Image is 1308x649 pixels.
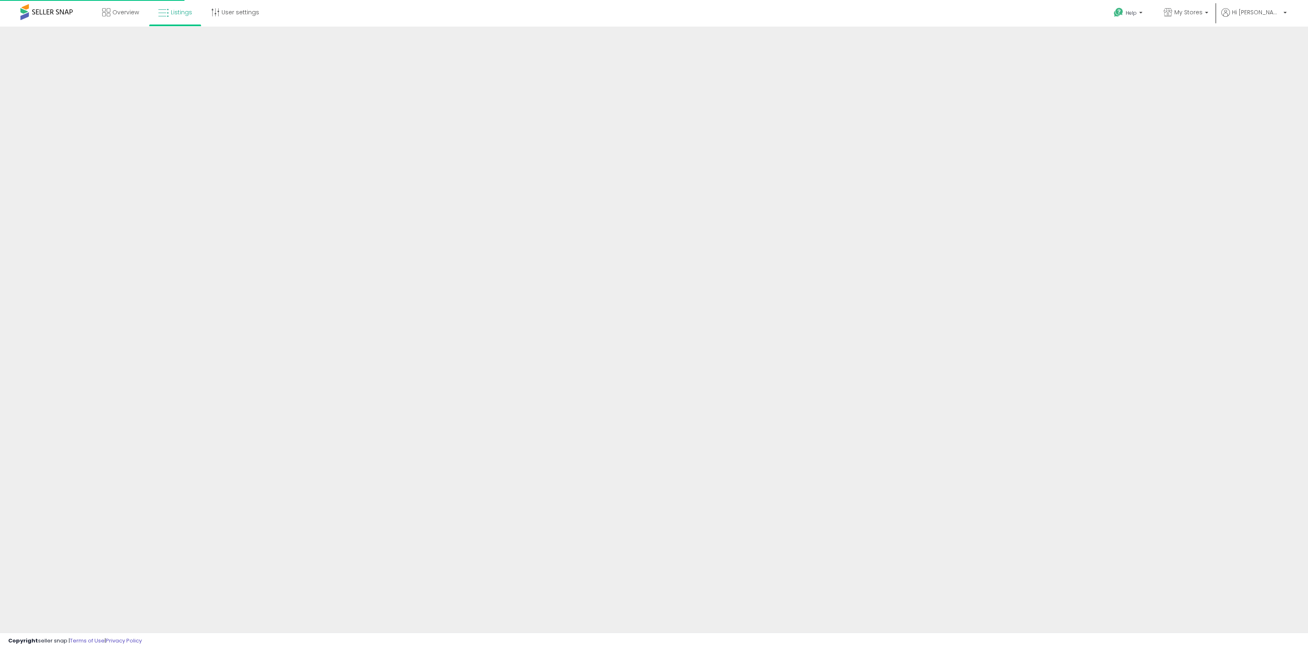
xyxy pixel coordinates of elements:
[1107,1,1151,27] a: Help
[1174,8,1203,16] span: My Stores
[1113,7,1124,18] i: Get Help
[112,8,139,16] span: Overview
[1232,8,1281,16] span: Hi [PERSON_NAME]
[1221,8,1287,27] a: Hi [PERSON_NAME]
[1126,9,1137,16] span: Help
[171,8,192,16] span: Listings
